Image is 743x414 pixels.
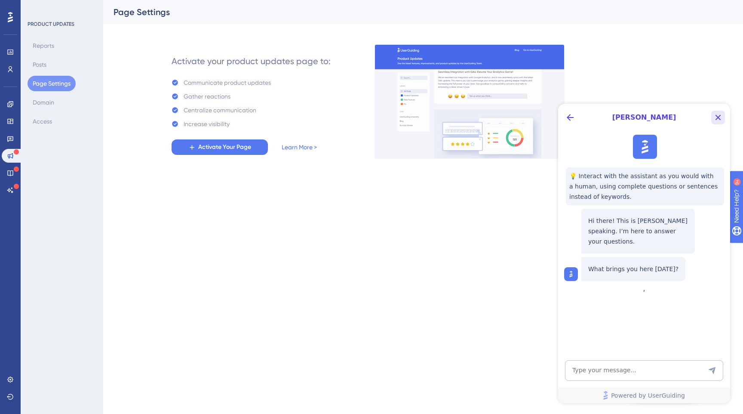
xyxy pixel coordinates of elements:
[20,2,54,12] span: Need Help?
[198,142,251,152] span: Activate Your Page
[184,77,271,88] div: Communicate product updates
[282,142,317,152] a: Learn More >
[184,119,230,129] div: Increase visibility
[558,104,730,403] iframe: UserGuiding AI Assistant
[114,6,711,18] div: Page Settings
[184,105,256,115] div: Centralize communication
[172,55,331,67] div: Activate your product updates page to:
[172,139,268,155] button: Activate Your Page
[375,44,565,159] img: 253145e29d1258e126a18a92d52e03bb.gif
[184,91,230,102] div: Gather reactions
[58,4,64,11] div: 9+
